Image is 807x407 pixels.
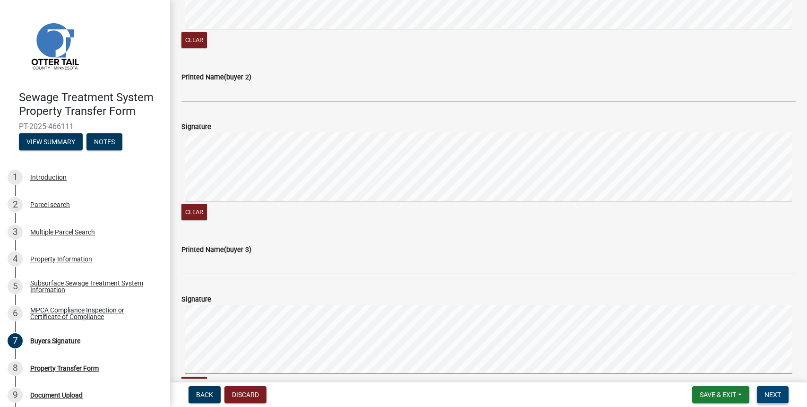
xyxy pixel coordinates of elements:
[30,392,83,398] div: Document Upload
[19,122,151,131] span: PT-2025-466111
[30,338,80,344] div: Buyers Signature
[700,391,736,398] span: Save & Exit
[8,170,23,185] div: 1
[764,391,781,398] span: Next
[8,279,23,294] div: 5
[8,306,23,321] div: 6
[181,32,207,48] button: Clear
[86,133,122,150] button: Notes
[181,204,207,220] button: Clear
[181,124,211,130] label: Signature
[196,391,213,398] span: Back
[692,386,749,403] button: Save & Exit
[19,10,90,81] img: Otter Tail County, Minnesota
[181,247,251,253] label: Printed Name(buyer 3)
[8,251,23,267] div: 4
[189,386,221,403] button: Back
[8,225,23,240] div: 3
[30,280,155,293] div: Subsurface Sewage Treatment System Information
[757,386,789,403] button: Next
[8,333,23,348] div: 7
[30,256,92,262] div: Property Information
[8,361,23,376] div: 8
[19,133,83,150] button: View Summary
[181,377,207,392] button: Clear
[30,201,70,208] div: Parcel search
[8,388,23,403] div: 9
[8,197,23,212] div: 2
[224,386,266,403] button: Discard
[86,139,122,146] wm-modal-confirm: Notes
[19,91,163,118] h4: Sewage Treatment System Property Transfer Form
[30,307,155,320] div: MPCA Compliance Inspection or Certificate of Compliance
[30,174,67,181] div: Introduction
[30,229,95,235] div: Multiple Parcel Search
[30,365,99,372] div: Property Transfer Form
[19,139,83,146] wm-modal-confirm: Summary
[181,296,211,303] label: Signature
[181,74,251,81] label: Printed Name(buyer 2)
